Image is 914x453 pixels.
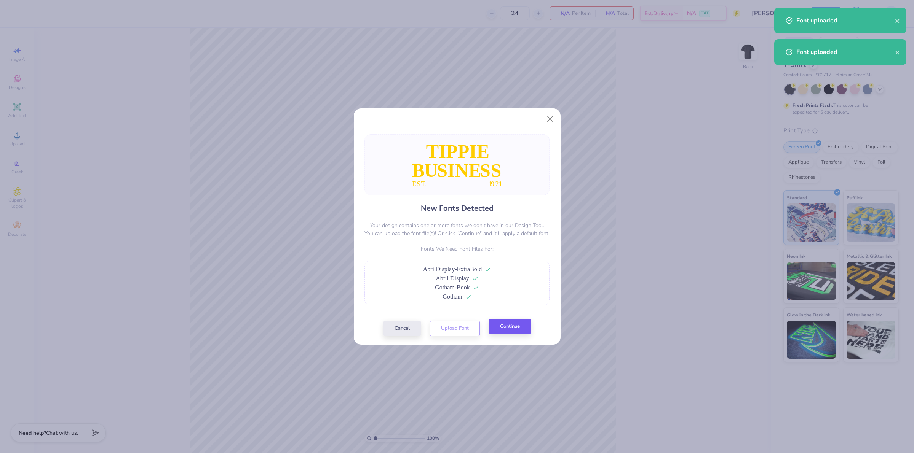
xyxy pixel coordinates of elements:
[383,321,421,336] button: Cancel
[423,266,482,272] span: AbrilDisplay-ExtraBold
[421,203,494,214] h4: New Fonts Detected
[796,48,895,57] div: Font uploaded
[543,112,557,126] button: Close
[436,275,469,281] span: Abril Display
[364,245,550,253] p: Fonts We Need Font Files For:
[435,284,470,291] span: Gotham-Book
[364,221,550,237] p: Your design contains one or more fonts we don't have in our Design Tool. You can upload the font ...
[895,16,900,25] button: close
[443,293,462,300] span: Gotham
[895,48,900,57] button: close
[489,319,531,334] button: Continue
[796,16,895,25] div: Font uploaded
